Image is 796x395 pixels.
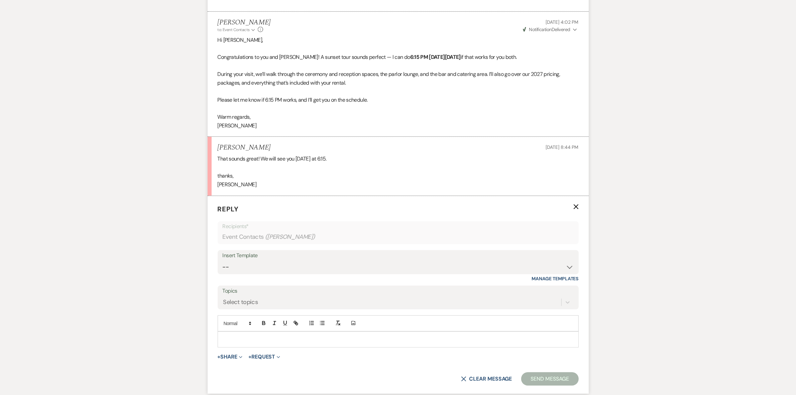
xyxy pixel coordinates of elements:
div: Insert Template [223,251,574,261]
p: [PERSON_NAME] [218,121,579,130]
span: Reply [218,205,239,213]
p: Warm regards, [218,113,579,121]
span: ( [PERSON_NAME] ) [265,232,315,241]
p: Please let me know if 6:15 PM works, and I’ll get you on the schedule. [218,96,579,104]
div: Select topics [223,298,258,307]
p: [PERSON_NAME] [218,180,579,189]
h5: [PERSON_NAME] [218,18,271,27]
span: [DATE] 4:02 PM [546,19,578,25]
label: Topics [223,286,574,296]
span: + [218,354,221,360]
strong: 6:15 PM [DATE][DATE] [410,54,461,61]
span: to: Event Contacts [218,27,250,32]
p: During your visit, we’ll walk through the ceremony and reception spaces, the parlor lounge, and t... [218,70,579,87]
button: Send Message [521,372,578,386]
p: thanks, [218,172,579,180]
button: NotificationDelivered [522,26,578,33]
button: Request [248,354,280,360]
h5: [PERSON_NAME] [218,143,271,152]
span: + [248,354,251,360]
a: Manage Templates [532,276,579,282]
button: Share [218,354,243,360]
p: Recipients* [223,222,574,231]
button: to: Event Contacts [218,27,256,33]
span: Notification [529,26,551,32]
p: Hi [PERSON_NAME], [218,36,579,44]
div: Event Contacts [223,230,574,243]
span: [DATE] 8:44 PM [546,144,578,150]
button: Clear message [461,376,512,382]
span: Delivered [523,26,570,32]
p: That sounds great! We will see you [DATE] at 6:15. [218,155,579,163]
p: Congratulations to you and [PERSON_NAME]! A sunset tour sounds perfect — I can do if that works f... [218,53,579,62]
